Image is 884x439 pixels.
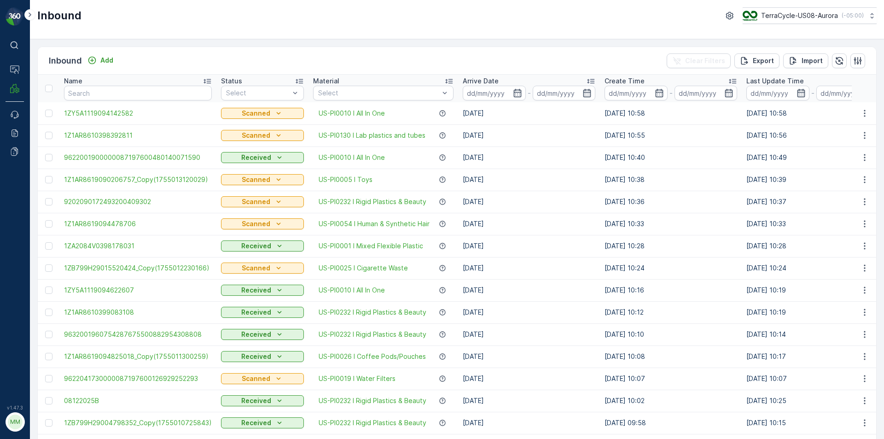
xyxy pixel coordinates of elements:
[221,152,304,163] button: Received
[241,352,271,361] p: Received
[64,330,212,339] a: 9632001960754287675500882954308808
[463,86,526,100] input: dd/mm/yyyy
[242,131,270,140] p: Scanned
[64,396,212,405] span: 08122025B
[242,219,270,228] p: Scanned
[742,146,884,169] td: [DATE] 10:49
[319,308,426,317] a: US-PI0232 I Rigid Plastics & Beauty
[319,418,426,427] a: US-PI0232 I Rigid Plastics & Beauty
[64,263,212,273] a: 1ZB799H29015520424_Copy(1755012230166)
[319,330,426,339] a: US-PI0232 I Rigid Plastics & Beauty
[241,418,271,427] p: Received
[319,131,425,140] span: US-PI0130 I Lab plastics and tubes
[802,56,823,65] p: Import
[816,86,879,100] input: dd/mm/yyyy
[458,191,600,213] td: [DATE]
[221,351,304,362] button: Received
[64,153,212,162] a: 9622001900000087197600480140071590
[742,279,884,301] td: [DATE] 10:19
[319,109,385,118] a: US-PI0010 I All In One
[458,102,600,124] td: [DATE]
[64,219,212,228] a: 1Z1AR8619094478706
[743,7,877,24] button: TerraCycle-US08-Aurora(-05:00)
[600,301,742,323] td: [DATE] 10:12
[600,169,742,191] td: [DATE] 10:38
[458,124,600,146] td: [DATE]
[45,331,52,338] div: Toggle Row Selected
[600,257,742,279] td: [DATE] 10:24
[742,345,884,368] td: [DATE] 10:17
[675,86,738,100] input: dd/mm/yyyy
[811,88,814,99] p: -
[600,345,742,368] td: [DATE] 10:08
[64,352,212,361] a: 1Z1AR8619094825018_Copy(1755011300259)
[600,279,742,301] td: [DATE] 10:16
[6,412,24,432] button: MM
[458,390,600,412] td: [DATE]
[600,146,742,169] td: [DATE] 10:40
[242,197,270,206] p: Scanned
[605,86,668,100] input: dd/mm/yyyy
[761,11,838,20] p: TerraCycle-US08-Aurora
[458,279,600,301] td: [DATE]
[742,124,884,146] td: [DATE] 10:56
[45,309,52,316] div: Toggle Row Selected
[221,285,304,296] button: Received
[600,412,742,434] td: [DATE] 09:58
[241,241,271,251] p: Received
[64,197,212,206] a: 9202090172493200409302
[45,287,52,294] div: Toggle Row Selected
[64,175,212,184] a: 1Z1AR8619090206757_Copy(1755013120029)
[742,323,884,345] td: [DATE] 10:14
[319,374,395,383] a: US-PI0019 I Water Filters
[241,396,271,405] p: Received
[319,396,426,405] a: US-PI0232 I Rigid Plastics & Beauty
[242,374,270,383] p: Scanned
[734,53,779,68] button: Export
[221,373,304,384] button: Scanned
[319,286,385,295] a: US-PI0010 I All In One
[49,54,82,67] p: Inbound
[319,263,408,273] a: US-PI0025 I Cigarette Waste
[221,417,304,428] button: Received
[45,176,52,183] div: Toggle Row Selected
[45,242,52,250] div: Toggle Row Selected
[221,108,304,119] button: Scanned
[242,263,270,273] p: Scanned
[783,53,828,68] button: Import
[64,109,212,118] a: 1ZY5A1119094142582
[45,264,52,272] div: Toggle Row Selected
[64,374,212,383] a: 9622041730000087197600126929252293
[600,213,742,235] td: [DATE] 10:33
[45,154,52,161] div: Toggle Row Selected
[319,219,430,228] a: US-PI0054 I Human & Synthetic Hair
[221,130,304,141] button: Scanned
[45,375,52,382] div: Toggle Row Selected
[64,241,212,251] a: 1ZA2084V0398178031
[221,174,304,185] button: Scanned
[667,53,731,68] button: Clear Filters
[6,405,24,410] span: v 1.47.3
[241,308,271,317] p: Received
[100,56,113,65] p: Add
[605,76,645,86] p: Create Time
[746,86,809,100] input: dd/mm/yyyy
[319,175,372,184] span: US-PI0005 I Toys
[319,352,426,361] a: US-PI0026 I Coffee Pods/Pouches
[45,397,52,404] div: Toggle Row Selected
[64,418,212,427] span: 1ZB799H29004798352_Copy(1755010725843)
[45,110,52,117] div: Toggle Row Selected
[8,415,23,429] div: MM
[221,329,304,340] button: Received
[45,198,52,205] div: Toggle Row Selected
